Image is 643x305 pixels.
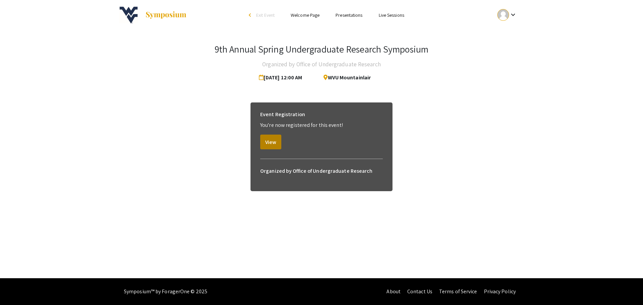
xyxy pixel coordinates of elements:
[260,135,281,149] button: View
[336,12,362,18] a: Presentations
[259,71,305,84] span: [DATE] 12:00 AM
[439,288,477,295] a: Terms of Service
[291,12,319,18] a: Welcome Page
[386,288,401,295] a: About
[262,58,381,71] h4: Organized by Office of Undergraduate Research
[145,11,187,19] img: Symposium by ForagerOne
[260,121,383,129] p: You're now registered for this event!
[119,7,187,23] a: 9th Annual Spring Undergraduate Research Symposium
[260,164,383,178] h6: Organized by Office of Undergraduate Research
[124,278,207,305] div: Symposium™ by ForagerOne © 2025
[260,108,305,121] h6: Event Registration
[119,7,138,23] img: 9th Annual Spring Undergraduate Research Symposium
[215,44,428,55] h3: 9th Annual Spring Undergraduate Research Symposium
[484,288,516,295] a: Privacy Policy
[5,275,28,300] iframe: Chat
[256,12,275,18] span: Exit Event
[379,12,404,18] a: Live Sessions
[490,7,524,22] button: Expand account dropdown
[509,11,517,19] mat-icon: Expand account dropdown
[249,13,253,17] div: arrow_back_ios
[407,288,432,295] a: Contact Us
[318,71,371,84] span: WVU Mountainlair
